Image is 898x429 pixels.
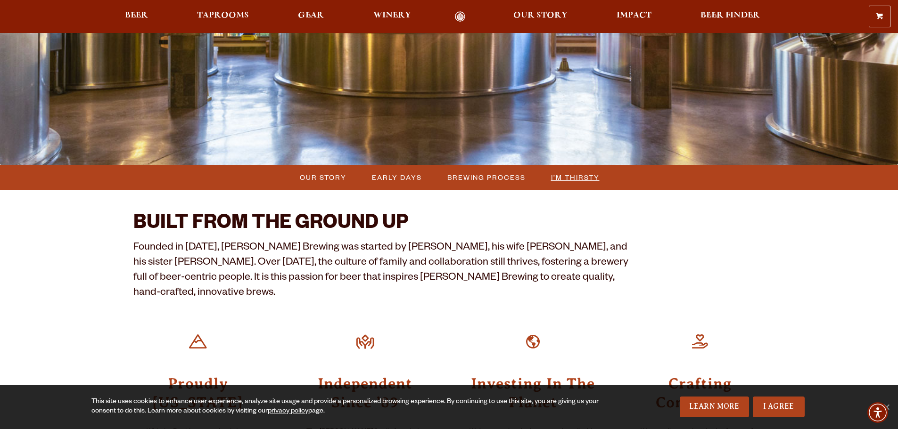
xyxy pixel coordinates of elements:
span: Gear [298,12,324,19]
a: Taprooms [191,11,255,22]
a: Odell Home [443,11,478,22]
a: Early Days [366,170,427,184]
a: Our Story [294,170,351,184]
a: Our Story [507,11,574,22]
h3: Proudly [US_STATE] [133,373,263,412]
a: Impact [610,11,658,22]
div: This site uses cookies to enhance user experience, analyze site usage and provide a personalized ... [91,397,602,416]
span: Impact [617,12,651,19]
div: Accessibility Menu [867,402,888,423]
span: Beer Finder [700,12,760,19]
h3: Investing In The Planet [468,373,598,412]
a: Winery [367,11,417,22]
p: Founded in [DATE], [PERSON_NAME] Brewing was started by [PERSON_NAME], his wife [PERSON_NAME], an... [133,241,631,301]
a: I Agree [753,397,805,417]
a: I’m Thirsty [545,170,604,184]
a: Beer [119,11,154,22]
span: Brewing Process [447,170,526,184]
a: Gear [292,11,330,22]
a: Brewing Process [442,170,530,184]
span: Our Story [513,12,568,19]
span: Early Days [372,170,422,184]
a: Learn More [680,397,749,417]
h3: Independent Since ’89 [301,373,430,412]
h3: Crafting Community [635,373,765,412]
span: Winery [373,12,411,19]
span: Our Story [300,170,346,184]
span: Beer [125,12,148,19]
span: I’m Thirsty [551,170,600,184]
a: Beer Finder [694,11,766,22]
span: Taprooms [197,12,249,19]
h2: BUILT FROM THE GROUND UP [133,213,631,236]
a: privacy policy [268,408,308,415]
